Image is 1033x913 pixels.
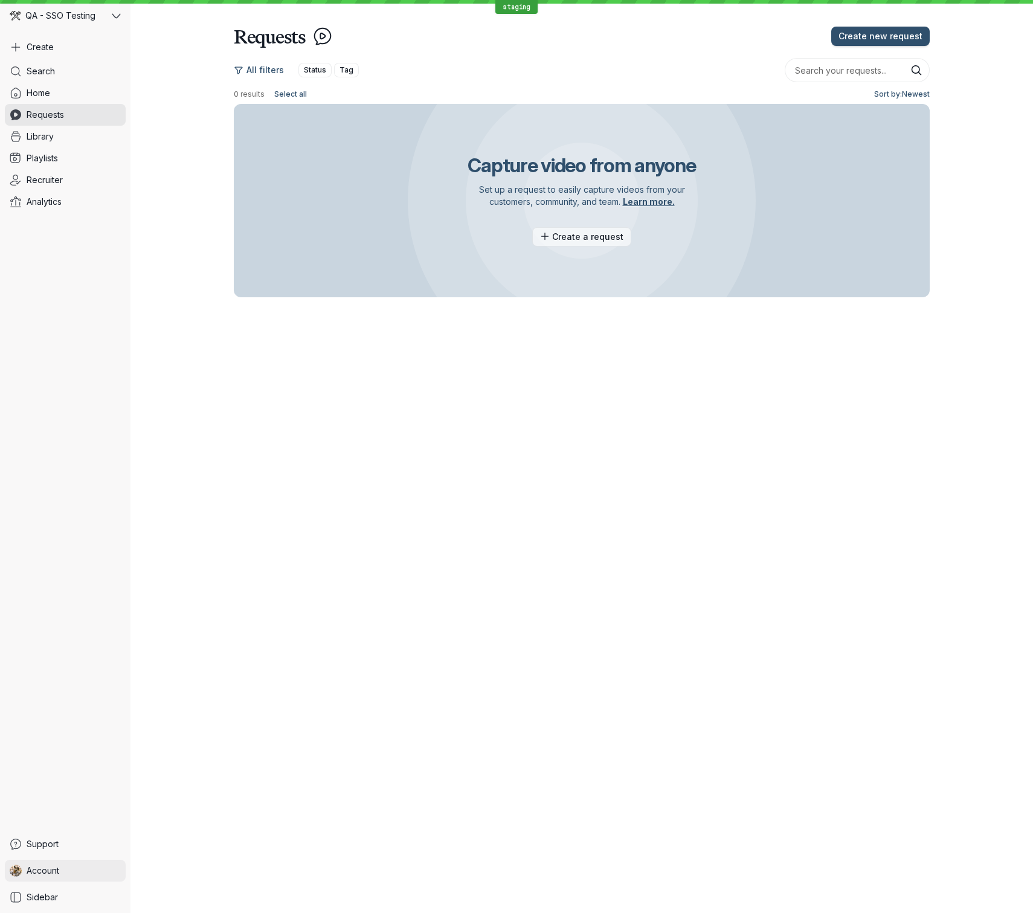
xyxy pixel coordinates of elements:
span: Support [27,838,59,850]
span: All filters [246,64,284,76]
a: Support [5,833,126,855]
img: QA - SSO Testing avatar [10,10,21,21]
span: Sort by: Newest [874,88,930,100]
a: Learn more. [623,196,675,207]
h1: Requests [234,24,306,48]
span: Select all [274,88,307,100]
button: Create a request [532,227,632,247]
a: Sidebar [5,886,126,908]
span: Tag [340,64,353,76]
span: Account [27,865,59,877]
input: Search your requests... [785,58,930,82]
button: Create new request [831,27,930,46]
span: Create [27,41,54,53]
a: Recruiter [5,169,126,191]
span: Create a request [552,231,623,243]
button: Search [910,64,922,76]
button: All filters [234,60,291,80]
span: Sidebar [27,891,58,903]
span: Playlists [27,152,58,164]
img: Shez Katrak avatar [10,865,22,877]
a: Home [5,82,126,104]
span: Analytics [27,196,62,208]
a: Requests [5,104,126,126]
span: 0 results [234,89,265,99]
button: Sort by:Newest [869,87,930,102]
span: Recruiter [27,174,63,186]
h2: Capture video from anyone [468,155,695,176]
a: Shez Katrak avatarAccount [5,860,126,882]
button: Create [5,36,126,58]
span: Home [27,87,50,99]
div: Set up a request to easily capture videos from your customers, community, and team. [451,184,712,208]
a: Library [5,126,126,147]
a: Analytics [5,191,126,213]
button: QA - SSO Testing avatarQA - SSO Testing [5,5,126,27]
button: Status [298,63,332,77]
a: Playlists [5,147,126,169]
div: QA - SSO Testing [5,5,109,27]
a: Search [5,60,126,82]
button: Select all [269,87,312,102]
span: Status [304,64,326,76]
button: Tag [334,63,359,77]
span: Library [27,131,54,143]
span: Search [27,65,55,77]
span: QA - SSO Testing [25,10,95,22]
span: Create new request [838,30,922,42]
span: Requests [27,109,64,121]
